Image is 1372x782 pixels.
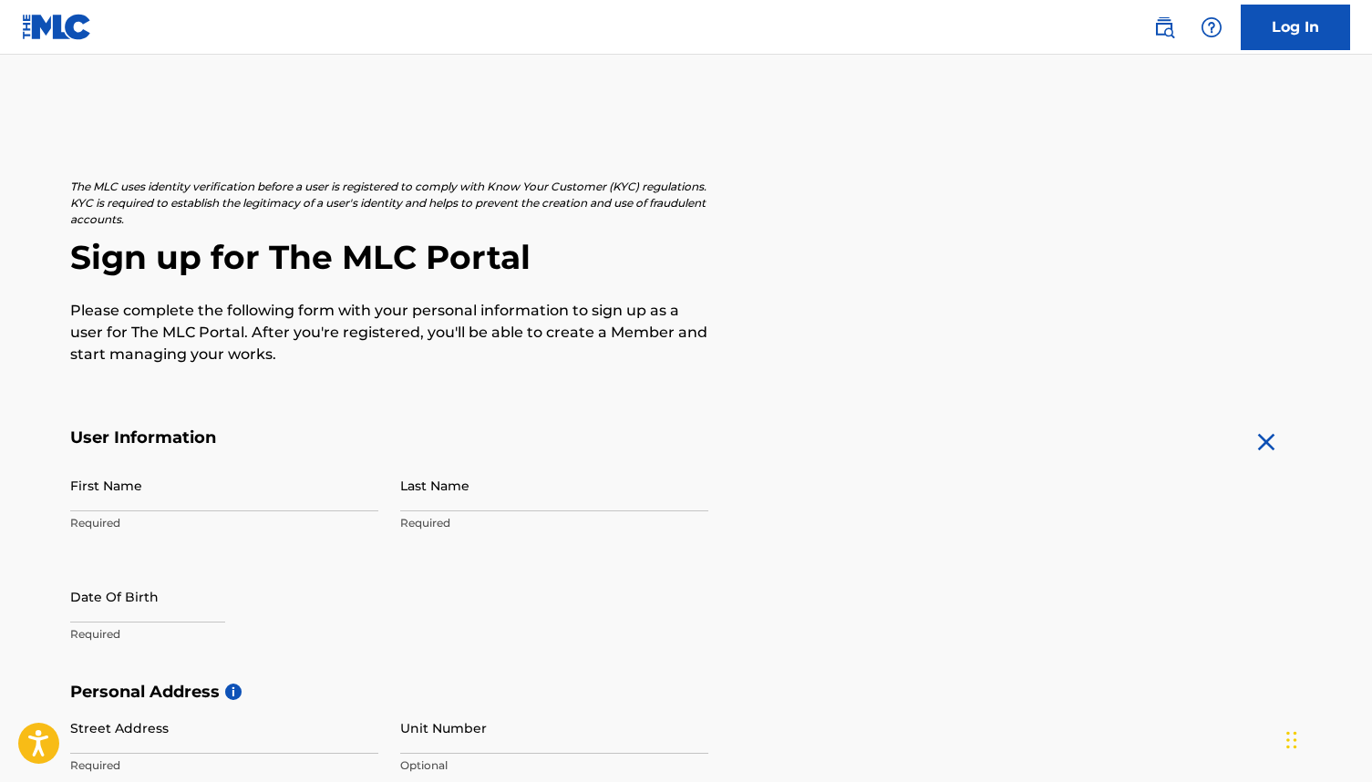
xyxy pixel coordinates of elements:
a: Log In [1241,5,1350,50]
p: Required [70,515,378,531]
iframe: Chat Widget [1281,695,1372,782]
img: close [1252,427,1281,457]
div: Help [1193,9,1230,46]
p: Required [70,626,378,643]
p: Required [400,515,708,531]
h5: Personal Address [70,682,1303,703]
p: Please complete the following form with your personal information to sign up as a user for The ML... [70,300,708,365]
p: Required [70,757,378,774]
div: Drag [1286,713,1297,767]
img: MLC Logo [22,14,92,40]
span: i [225,684,242,700]
p: Optional [400,757,708,774]
h2: Sign up for The MLC Portal [70,237,1303,278]
img: search [1153,16,1175,38]
h5: User Information [70,427,708,448]
img: help [1201,16,1222,38]
a: Public Search [1146,9,1182,46]
p: The MLC uses identity verification before a user is registered to comply with Know Your Customer ... [70,179,708,228]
